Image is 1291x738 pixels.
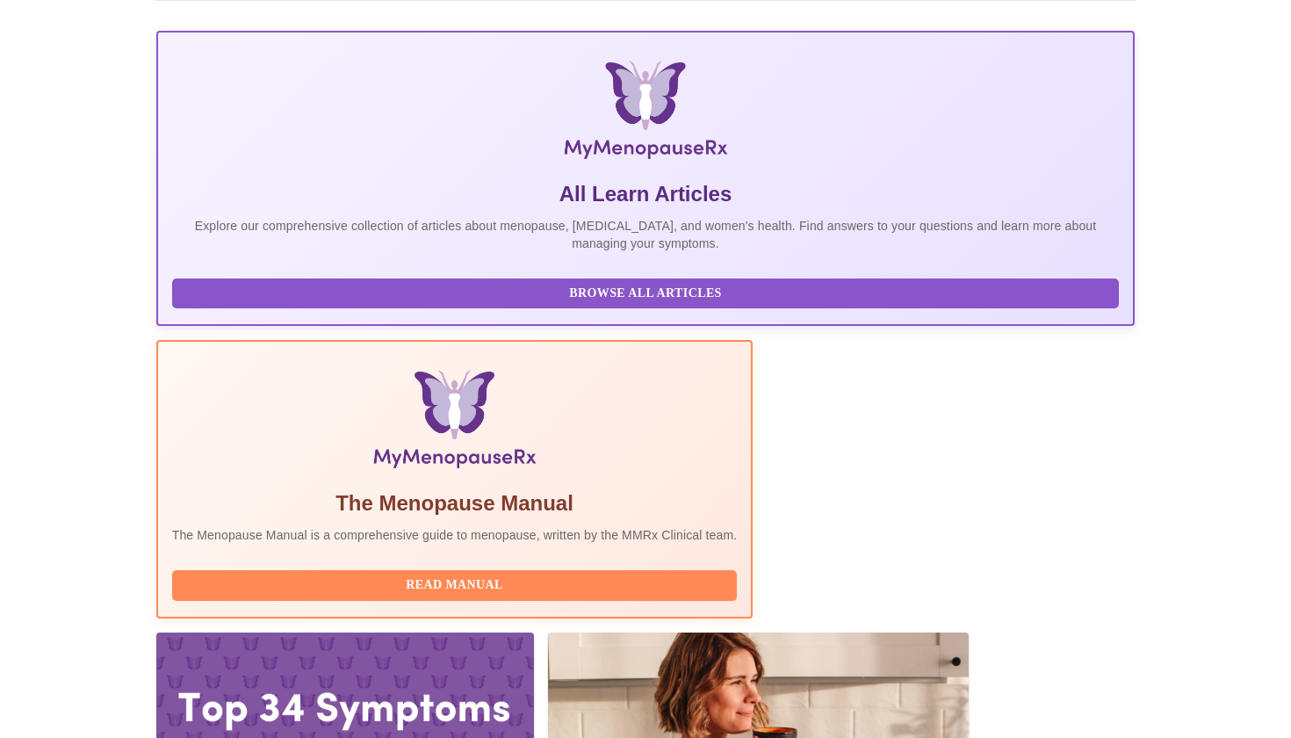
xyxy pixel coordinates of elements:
button: Browse All Articles [172,279,1120,309]
a: Read Manual [172,576,742,591]
h5: All Learn Articles [172,180,1120,208]
a: Browse All Articles [172,285,1124,300]
span: Browse All Articles [190,283,1102,305]
p: Explore our comprehensive collection of articles about menopause, [MEDICAL_DATA], and women's hea... [172,217,1120,252]
p: The Menopause Manual is a comprehensive guide to menopause, written by the MMRx Clinical team. [172,526,738,544]
h5: The Menopause Manual [172,489,738,517]
img: MyMenopauseRx Logo [319,61,972,166]
img: Menopause Manual [262,370,647,475]
button: Read Manual [172,570,738,601]
span: Read Manual [190,575,720,597]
